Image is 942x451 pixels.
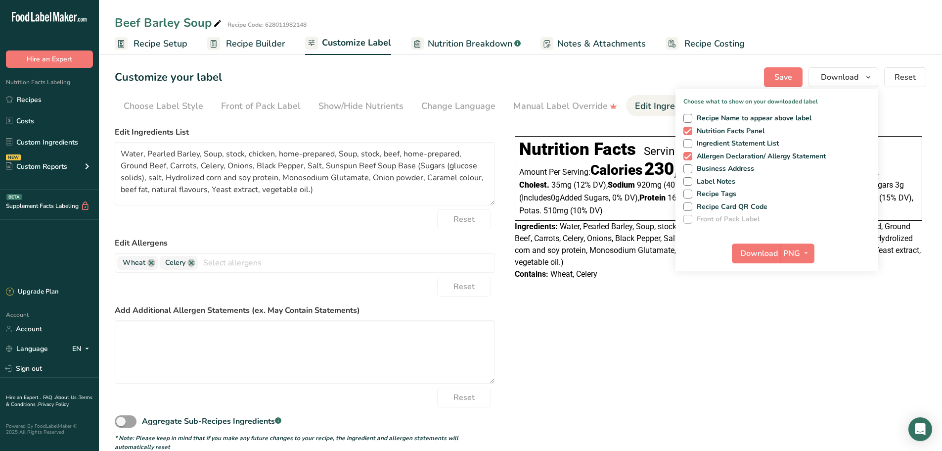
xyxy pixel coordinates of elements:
span: 230, [644,159,678,179]
span: Protein [639,193,666,202]
span: Reset [453,392,475,403]
span: Recipe Card QR Code [692,202,768,211]
span: Recipe Tags [692,190,737,199]
span: , [912,193,913,202]
div: Choose Label Style [124,100,203,113]
button: Reset [884,67,926,87]
a: FAQ . [43,394,55,401]
span: Business Address [692,164,755,173]
button: Download [732,244,780,263]
a: Hire an Expert . [6,394,41,401]
span: , [606,180,608,190]
span: Celery [165,257,185,268]
button: PNG [780,244,814,263]
div: Powered By FoodLabelMaker © 2025 All Rights Reserved [6,423,93,435]
span: Download [740,248,778,259]
span: Customize Label [322,36,391,50]
span: Recipe Builder [226,37,285,50]
input: Select allergens [198,255,494,270]
span: , [609,193,610,202]
a: Nutrition Breakdown [411,33,521,55]
div: EN [72,343,93,355]
a: Terms & Conditions . [6,394,92,408]
span: ‏(40% DV) [664,180,698,190]
button: Hire an Expert [6,50,93,68]
div: Edit Ingredients/Allergens List [635,100,761,113]
span: Nutrition Facts Panel [692,127,765,136]
label: Add Additional Allergen Statements (ex. May Contain Statements) [115,304,495,316]
div: Beef Barley Soup [115,14,224,32]
span: Reset [895,71,916,83]
span: Notes & Attachments [557,37,646,50]
span: Recipe Costing [684,37,745,50]
div: Show/Hide Nutrients [318,100,404,113]
div: Aggregate Sub-Recipes Ingredients [142,415,281,427]
h1: Customize your label [115,69,222,86]
span: Contains: [515,269,548,279]
a: Notes & Attachments [540,33,646,55]
button: Reset [437,388,491,407]
span: 35mg [551,180,572,190]
div: Front of Pack Label [221,100,301,113]
span: , [638,193,639,202]
span: Recipe Setup [134,37,187,50]
span: Ingredient Statement List [692,139,779,148]
button: Reset [437,209,491,229]
div: Servings: 1, [644,145,701,158]
button: Download [808,67,878,87]
span: Download [821,71,858,83]
div: Change Language [421,100,495,113]
div: BETA [6,194,22,200]
div: Open Intercom Messenger [908,417,932,441]
span: ( [519,193,522,202]
span: Recipe Name to appear above label [692,114,812,123]
div: NEW [6,154,21,160]
span: Reset [453,213,475,225]
span: Wheat, Celery [550,269,597,279]
a: Customize Label [305,32,391,55]
span: ‏(12% DV) [574,180,608,190]
div: Upgrade Plan [6,287,58,297]
label: Edit Allergens [115,237,495,249]
span: Potas. [519,206,541,215]
span: Front of Pack Label [692,215,760,224]
span: Ingredients: [515,222,558,231]
span: Calories [590,162,642,178]
a: About Us . [55,394,79,401]
button: Reset [437,277,491,297]
span: 0g [551,193,560,202]
span: Includes Added Sugars [519,193,610,202]
span: 920mg [637,180,662,190]
span: 3g [895,180,904,190]
span: Reset [453,281,475,293]
span: 16g [668,193,681,202]
div: Amount Per Serving: [519,164,678,178]
span: ‏(15% DV) [879,193,913,202]
a: Recipe Builder [207,33,285,55]
div: Recipe Code: 628011982148 [227,20,307,29]
i: * Note: Please keep in mind that if you make any future changes to your recipe, the ingredient an... [115,434,458,451]
span: Sodium [608,180,635,190]
a: Recipe Costing [666,33,745,55]
span: Save [774,71,792,83]
label: Edit Ingredients List [115,126,495,138]
span: 510mg [543,206,568,215]
span: Wheat [123,257,145,268]
a: Recipe Setup [115,33,187,55]
span: PNG [783,248,800,259]
span: Cholest. [519,180,549,190]
a: Language [6,340,48,357]
span: Water, Pearled Barley, Soup, stock, chicken, home-prepared, Soup, stock, beef, home-prepared, Gro... [515,222,921,267]
a: Privacy Policy [38,401,69,408]
span: ‏0% DV) [612,193,639,202]
p: Choose what to show on your downloaded label [675,89,878,106]
div: Manual Label Override [513,100,617,113]
span: Label Notes [692,177,736,186]
div: Nutrition Facts [519,139,636,159]
span: Nutrition Breakdown [428,37,512,50]
div: Custom Reports [6,161,67,172]
button: Save [764,67,803,87]
span: ‏(10% DV) [570,206,603,215]
span: Allergen Declaration/ Allergy Statement [692,152,826,161]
